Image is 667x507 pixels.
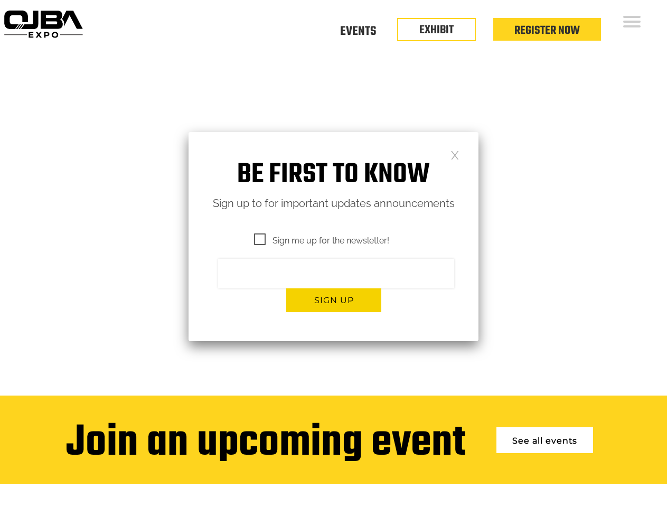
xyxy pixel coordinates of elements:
[450,150,459,159] a: Close
[189,158,478,192] h1: Be first to know
[189,194,478,213] p: Sign up to for important updates announcements
[286,288,381,312] button: Sign up
[514,22,580,40] a: Register Now
[66,419,465,468] div: Join an upcoming event
[419,21,454,39] a: EXHIBIT
[254,234,389,247] span: Sign me up for the newsletter!
[496,427,593,453] a: See all events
